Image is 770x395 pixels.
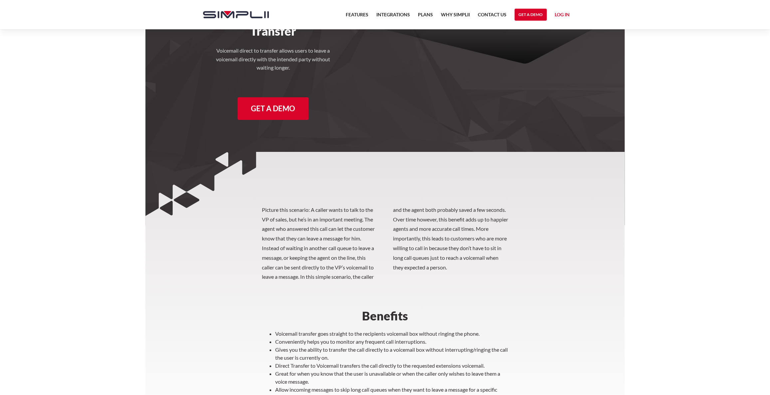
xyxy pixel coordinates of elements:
a: Get a Demo [514,9,547,21]
a: Plans [418,11,433,23]
li: Voicemail transfer goes straight to the recipients voicemail box without ringing the phone. [275,330,508,338]
li: Direct Transfer to Voicemail transfers the call directly to the requested extensions voicemail. [275,362,508,370]
li: Gives you the ability to transfer the call directly to a voicemail box without interrupting/ringi... [275,346,508,362]
a: Get a Demo [238,97,308,120]
a: Features [346,11,368,23]
li: Conveniently helps you to monitor any frequent call interruptions. [275,338,508,346]
p: Picture this scenario: A caller wants to talk to the VP of sales, but he’s in an important meetin... [262,205,508,282]
img: Simplii [203,11,269,18]
a: Contact US [478,11,506,23]
h4: Voicemail direct to transfer allows users to leave a voicemail directly with the intended party w... [213,46,333,72]
a: Log in [555,11,570,21]
li: Great for when you know that the user is unavailable or when the caller only wishes to leave them... [275,370,508,386]
a: Why Simplii [441,11,470,23]
a: Integrations [376,11,410,23]
h2: Benefits [262,310,508,322]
